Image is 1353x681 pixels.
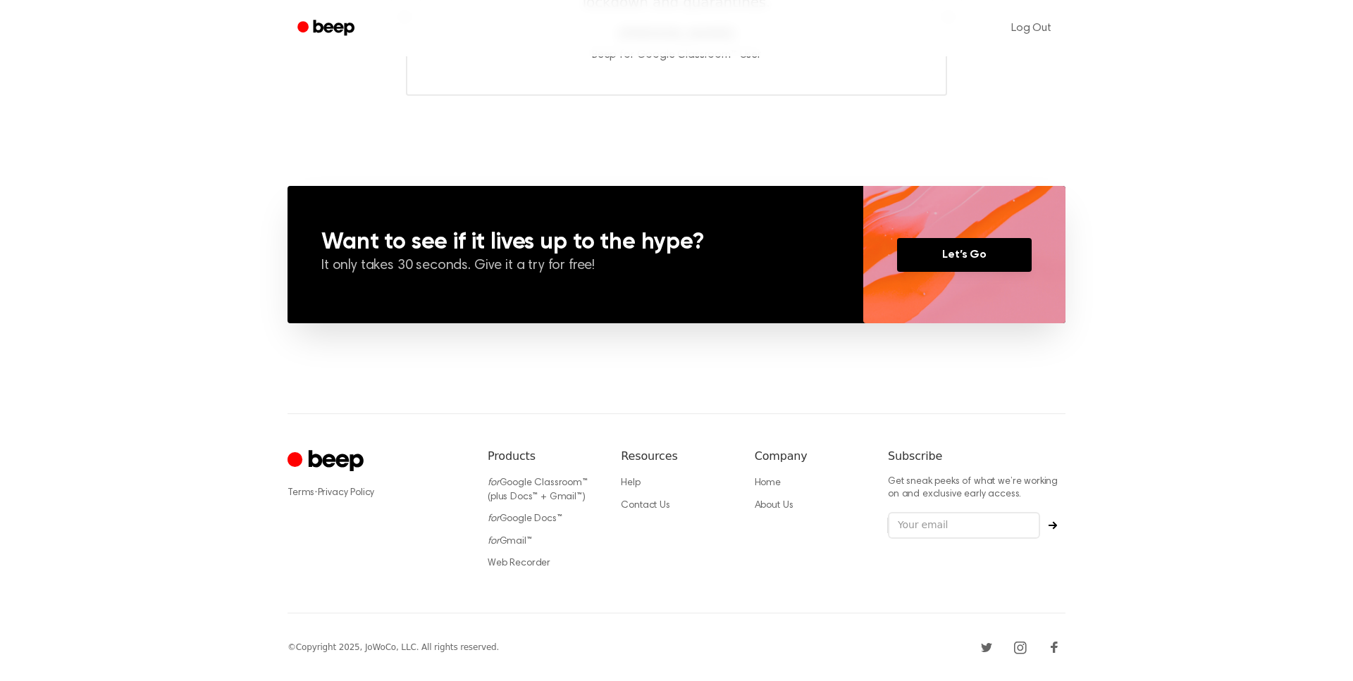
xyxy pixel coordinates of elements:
[621,501,669,511] a: Contact Us
[888,476,1065,501] p: Get sneak peeks of what we’re working on and exclusive early access.
[488,478,500,488] i: for
[321,256,829,276] p: It only takes 30 seconds. Give it a try for free!
[321,231,829,254] h3: Want to see if it lives up to the hype?
[488,558,550,568] a: Web Recorder
[888,448,1065,465] h6: Subscribe
[288,448,367,475] a: Cruip
[288,641,499,654] div: © Copyright 2025, JoWoCo, LLC. All rights reserved.
[755,448,865,465] h6: Company
[488,478,588,502] a: forGoogle Classroom™ (plus Docs™ + Gmail™)
[621,478,640,488] a: Help
[755,501,793,511] a: About Us
[288,488,314,498] a: Terms
[488,514,500,524] i: for
[888,512,1040,539] input: Your email
[288,15,367,42] a: Beep
[488,448,598,465] h6: Products
[1009,636,1032,658] a: Instagram
[488,537,500,546] i: for
[318,488,375,498] a: Privacy Policy
[1040,521,1065,530] button: Subscribe
[897,238,1032,272] a: Let’s Go
[488,537,532,546] a: forGmail™
[975,636,998,658] a: Twitter
[1043,636,1065,658] a: Facebook
[621,448,731,465] h6: Resources
[488,514,562,524] a: forGoogle Docs™
[755,478,781,488] a: Home
[997,11,1065,45] a: Log Out
[288,486,465,500] div: ·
